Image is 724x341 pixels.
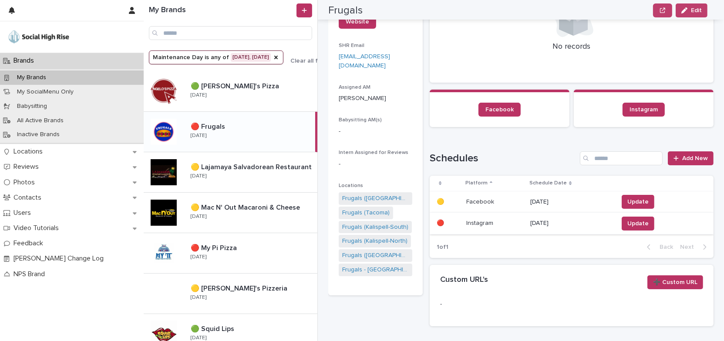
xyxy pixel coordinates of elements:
[682,155,708,161] span: Add New
[580,151,663,165] input: Search
[437,218,446,227] p: 🔴
[346,19,369,25] span: Website
[10,147,50,156] p: Locations
[10,103,54,110] p: Babysitting
[478,103,521,117] a: Facebook
[144,71,317,112] a: 🟢 [PERSON_NAME]'s Pizza🟢 [PERSON_NAME]'s Pizza [DATE]
[622,217,654,231] button: Update
[466,197,496,206] p: Facebook
[465,178,488,188] p: Platform
[10,254,111,263] p: [PERSON_NAME] Change Log
[627,197,649,206] span: Update
[191,92,206,98] p: [DATE]
[144,274,317,314] a: 🟡 [PERSON_NAME]'s Pizzeria🟡 [PERSON_NAME]'s Pizzeria [DATE]
[144,112,317,152] a: 🔴 Frugals🔴 Frugals [DATE]
[668,151,714,165] a: Add New
[339,160,412,169] p: -
[623,103,665,117] a: Instagram
[10,178,42,187] p: Photos
[144,152,317,193] a: 🟡 Lajamaya Salvadorean Restaurant🟡 Lajamaya Salvadorean Restaurant [DATE]
[149,26,312,40] input: Search
[10,270,52,278] p: NPS Brand
[339,85,370,90] span: Assigned AM
[342,251,409,260] a: Frugals ([GEOGRAPHIC_DATA])
[191,283,289,293] p: 🟡 [PERSON_NAME]'s Pizzeria
[430,191,714,213] tr: 🟡🟡 FacebookFacebook [DATE]Update
[653,278,697,287] span: ➕ Custom URL
[328,4,363,17] h2: Frugals
[339,150,408,155] span: Intern Assigned for Reviews
[191,294,206,301] p: [DATE]
[149,50,283,64] button: Maintenance Day
[440,275,488,285] h2: Custom URL's
[191,202,302,212] p: 🟡 Mac N' Out Macaroni & Cheese
[342,208,390,217] a: Frugals (Tacoma)
[430,213,714,234] tr: 🔴🔴 InstagramInstagram [DATE]Update
[342,237,407,246] a: Frugals (Kalispell-North)
[10,163,46,171] p: Reviews
[191,335,206,341] p: [DATE]
[530,220,611,227] p: [DATE]
[676,3,707,17] button: Edit
[191,214,206,220] p: [DATE]
[440,42,703,52] p: No records
[10,131,67,138] p: Inactive Brands
[191,80,281,90] p: 🟢 [PERSON_NAME]'s Pizza
[339,94,412,103] p: [PERSON_NAME]
[191,121,227,131] p: 🔴 Frugals
[440,300,521,309] p: -
[144,233,317,274] a: 🔴 My Pi Pizza🔴 My Pi Pizza [DATE]
[677,243,714,251] button: Next
[10,88,81,96] p: My SocialMenu Only
[627,219,649,228] span: Update
[342,223,408,232] a: Frugals (Kalispell-South)
[191,242,239,252] p: 🔴 My Pi Pizza
[290,58,332,64] span: Clear all filters
[654,244,673,250] span: Back
[191,133,206,139] p: [DATE]
[647,275,703,289] button: ➕ Custom URL
[339,15,376,29] a: Website
[339,53,390,69] a: [EMAIL_ADDRESS][DOMAIN_NAME]
[191,173,206,179] p: [DATE]
[680,244,699,250] span: Next
[430,237,455,258] p: 1 of 1
[191,254,206,260] p: [DATE]
[10,194,48,202] p: Contacts
[10,57,41,65] p: Brands
[342,265,409,274] a: Frugals - [GEOGRAPHIC_DATA]
[339,183,363,188] span: Locations
[622,195,654,209] button: Update
[339,43,364,48] span: SHR Email
[10,117,71,124] p: All Active Brands
[149,6,295,15] h1: My Brands
[485,107,514,113] span: Facebook
[191,161,313,171] p: 🟡 Lajamaya Salvadorean Restaurant
[339,127,412,136] p: -
[630,107,658,113] span: Instagram
[437,197,446,206] p: 🟡
[144,193,317,233] a: 🟡 Mac N' Out Macaroni & Cheese🟡 Mac N' Out Macaroni & Cheese [DATE]
[10,239,50,247] p: Feedback
[7,28,71,46] img: o5DnuTxEQV6sW9jFYBBf
[283,58,332,64] button: Clear all filters
[10,209,38,217] p: Users
[529,178,567,188] p: Schedule Date
[191,323,236,333] p: 🟢 Squid Lips
[691,7,702,13] span: Edit
[430,152,576,165] h1: Schedules
[640,243,677,251] button: Back
[339,117,382,123] span: Babysitting AM(s)
[10,224,66,232] p: Video Tutorials
[466,218,495,227] p: Instagram
[342,194,409,203] a: Frugals ([GEOGRAPHIC_DATA])
[10,74,53,81] p: My Brands
[530,198,611,206] p: [DATE]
